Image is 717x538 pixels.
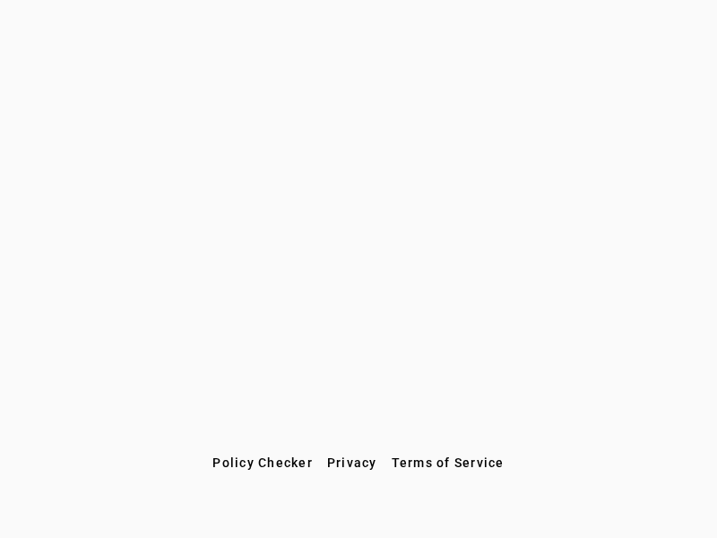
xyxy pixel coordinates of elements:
button: Terms of Service [384,447,512,479]
button: Policy Checker [205,447,320,479]
span: Privacy [327,456,377,470]
span: Terms of Service [392,456,505,470]
span: Policy Checker [212,456,313,470]
button: Privacy [320,447,384,479]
